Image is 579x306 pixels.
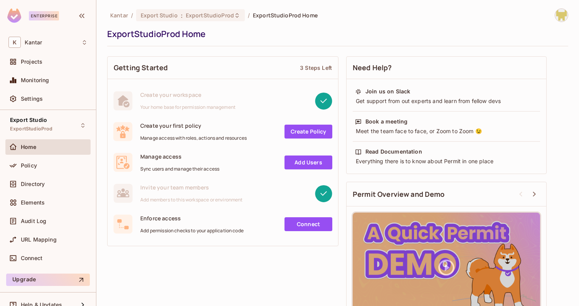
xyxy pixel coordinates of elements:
[8,37,21,48] span: K
[355,127,538,135] div: Meet the team face to face, or Zoom to Zoom 😉
[365,118,407,125] div: Book a meeting
[253,12,318,19] span: ExportStudioProd Home
[365,148,422,156] div: Read Documentation
[10,117,47,123] span: Export Studio
[140,104,236,110] span: Your home base for permission management
[10,126,52,132] span: ExportStudioProd
[140,153,219,160] span: Manage access
[21,218,46,224] span: Audit Log
[140,122,247,129] span: Create your first policy
[300,64,332,71] div: 3 Steps Left
[21,96,43,102] span: Settings
[140,197,243,203] span: Add members to this workspace or environment
[140,215,244,222] span: Enforce access
[284,125,332,139] a: Create Policy
[21,199,45,206] span: Elements
[140,228,244,234] span: Add permission checks to your application code
[25,39,42,46] span: Workspace: Kantar
[21,237,57,243] span: URL Mapping
[7,8,21,23] img: SReyMgAAAABJRU5ErkJggg==
[365,88,410,95] div: Join us on Slack
[140,91,236,98] span: Create your workspace
[21,255,42,261] span: Connect
[21,181,45,187] span: Directory
[353,189,445,199] span: Permit Overview and Demo
[29,11,59,20] div: Enterprise
[284,217,332,231] a: Connect
[555,9,568,22] img: Girishankar.VP@kantar.com
[131,12,133,19] li: /
[141,12,178,19] span: Export Studio
[107,28,564,40] div: ExportStudioProd Home
[180,12,183,19] span: :
[248,12,250,19] li: /
[140,166,219,172] span: Sync users and manage their access
[284,156,332,169] a: Add Users
[21,144,37,150] span: Home
[140,135,247,141] span: Manage access with roles, actions and resources
[21,77,49,83] span: Monitoring
[186,12,234,19] span: ExportStudioProd
[355,97,538,105] div: Get support from out experts and learn from fellow devs
[140,184,243,191] span: Invite your team members
[353,63,392,73] span: Need Help?
[355,157,538,165] div: Everything there is to know about Permit in one place
[110,12,128,19] span: the active workspace
[21,162,37,169] span: Policy
[21,59,42,65] span: Projects
[114,63,168,73] span: Getting Started
[6,274,90,286] button: Upgrade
